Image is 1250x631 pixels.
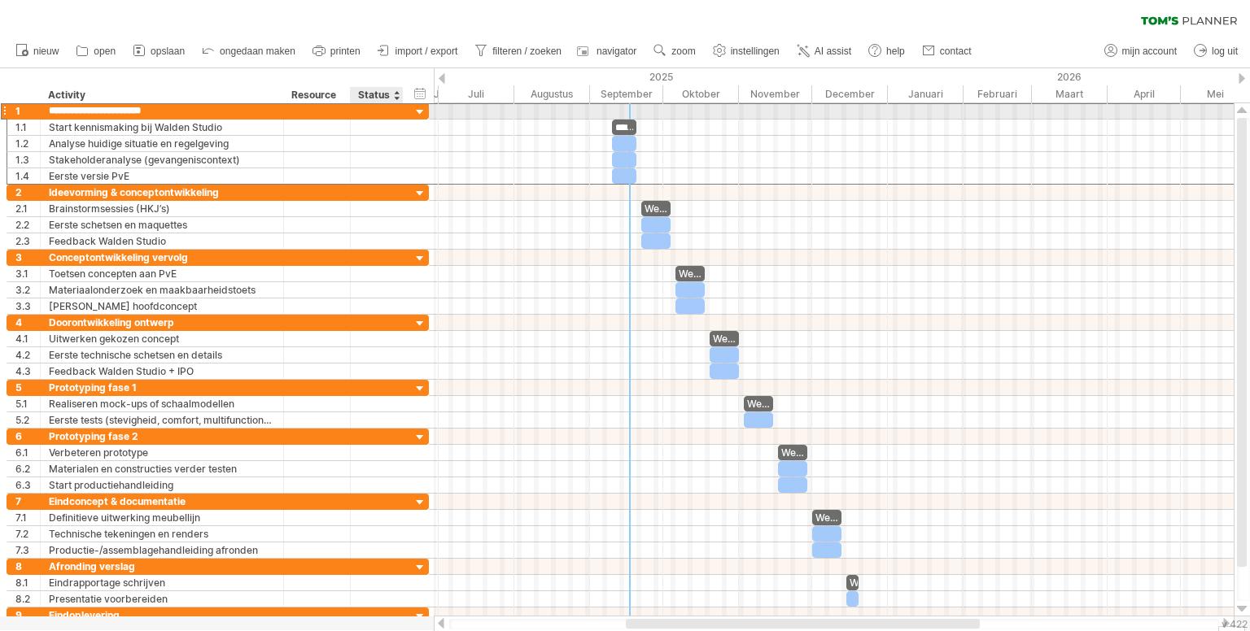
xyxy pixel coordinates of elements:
div: Brainstormsessies (HKJ’s) [49,201,275,216]
div: Stakeholderanalyse (gevangeniscontext) [49,152,275,168]
div: 6.1 [15,445,40,460]
div: 3.3 [15,298,40,314]
div: 7 [15,494,40,509]
a: help [864,41,910,62]
a: contact [918,41,977,62]
span: nieuw [33,46,59,57]
div: Materiaalonderzoek en maakbaarheidstoets [49,282,275,298]
a: open [72,41,120,62]
span: instellingen [731,46,780,57]
div: 3 [15,250,40,265]
a: navigator [575,41,641,62]
div: 1.3 [15,152,40,168]
div: Verbeteren prototype [49,445,275,460]
div: 8.2 [15,591,40,607]
div: Uitwerken gekozen concept [49,331,275,346]
span: help [886,46,905,57]
div: 9 [15,607,40,623]
div: 3.2 [15,282,40,298]
div: 4.1 [15,331,40,346]
div: Eindconcept & documentatie [49,494,275,509]
div: Week 3 + 4 [641,201,671,216]
a: opslaan [129,41,190,62]
div: 4.2 [15,347,40,363]
a: nieuw [11,41,63,62]
div: 2.3 [15,233,40,249]
div: 8 [15,559,40,574]
div: Oktober 2025 [663,85,739,102]
span: import / export [396,46,458,57]
div: Feedback Walden Studio + IPO [49,363,275,379]
a: instellingen [709,41,785,62]
div: Activity [48,87,274,103]
div: Eerste tests (stevigheid, comfort, multifunctionaliteit) [49,412,275,428]
div: 7.3 [15,542,40,558]
a: filteren / zoeken [470,41,566,62]
div: Eindrapportage schrijven [49,575,275,590]
div: Eerste technische schetsen en details [49,347,275,363]
div: Week 9 + 10 [744,396,773,411]
div: Prototyping fase 1 [49,380,275,395]
div: Maart 2026 [1032,85,1108,102]
a: log uit [1190,41,1243,62]
a: AI assist [793,41,856,62]
div: Augustus 2025 [514,85,590,102]
div: Afronding verslag [49,559,275,574]
div: Feedback Walden Studio [49,233,275,249]
div: Realiseren mock-ups of schaalmodellen [49,396,275,411]
span: printen [330,46,361,57]
div: April 2026 [1108,85,1181,102]
div: December 2025 [812,85,888,102]
div: Week 13 + 14 [812,510,841,525]
span: zoom [671,46,695,57]
div: Status [358,87,394,103]
div: Start productiehandleiding [49,477,275,493]
div: Toon legenda [1218,626,1245,631]
div: Week 11 + 12 [778,445,807,460]
div: Prototyping fase 2 [49,429,275,444]
div: Januari 2026 [888,85,964,102]
div: Week 7 + 8 [710,331,739,346]
div: 4.3 [15,363,40,379]
a: printen [308,41,365,62]
div: 6.2 [15,461,40,477]
div: Week 5 + 6 [675,266,705,281]
div: 2.2 [15,217,40,233]
div: 2.1 [15,201,40,216]
div: 1.2 [15,136,40,151]
div: 5 [15,380,40,395]
span: ongedaan maken [220,46,295,57]
div: 6 [15,429,40,444]
span: log uit [1212,46,1238,57]
div: [PERSON_NAME] hoofdconcept [49,298,275,314]
div: Presentatie voorbereiden [49,591,275,607]
span: open [94,46,116,57]
div: November 2025 [739,85,812,102]
span: filteren / zoeken [492,46,562,57]
div: 5.1 [15,396,40,411]
div: 1.4 [15,168,40,184]
a: zoom [649,41,700,62]
div: Productie-/assemblagehandleiding afronden [49,542,275,558]
div: Juli 2025 [439,85,514,102]
span: AI assist [815,46,851,57]
div: 3.1 [15,266,40,281]
div: Technische tekeningen en renders [49,526,275,542]
div: Definitieve uitwerking meubellijn [49,510,275,525]
div: 5.2 [15,412,40,428]
div: 1.1 [15,120,40,135]
div: 2 [15,185,40,200]
div: 6.3 [15,477,40,493]
div: September 2025 [590,85,663,102]
div: Ideevorming & conceptontwikkeling [49,185,275,200]
div: Start kennismaking bij Walden Studio [49,120,275,135]
div: Resource [291,87,341,103]
div: Materialen en constructies verder testen [49,461,275,477]
div: Analyse huidige situatie en regelgeving [49,136,275,151]
span: navigator [597,46,636,57]
div: Toetsen concepten aan PvE [49,266,275,281]
a: mijn account [1100,41,1182,62]
div: Week 15 [846,575,859,590]
div: 8.1 [15,575,40,590]
div: v 422 [1222,618,1248,630]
